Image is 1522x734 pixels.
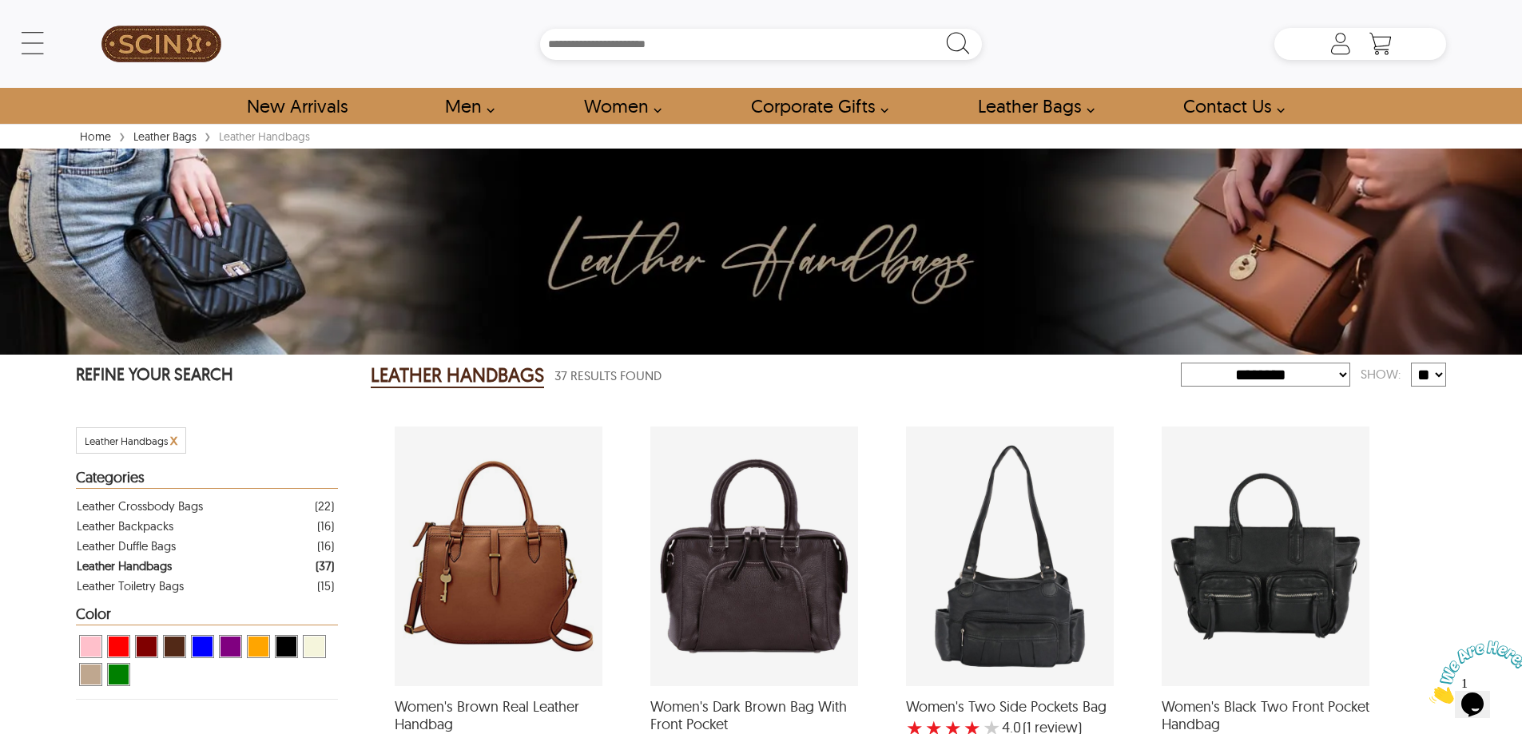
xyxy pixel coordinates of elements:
div: View Black Leather Handbags [275,635,298,658]
div: View Brown ( Brand Color ) Leather Handbags [163,635,186,658]
a: Filter Leather Handbags [77,556,334,576]
div: Heading Filter Leather Handbags by Categories [76,470,338,489]
div: View Beige Leather Handbags [303,635,326,658]
a: Shop Leather Bags [960,88,1103,124]
span: 1 [6,6,13,20]
a: SCIN [76,8,247,80]
span: Women's Two Side Pockets Bag [906,698,1114,716]
div: Leather Handbags [77,556,172,576]
div: ( 16 ) [317,536,334,556]
a: Filter Leather Toiletry Bags [77,576,334,596]
span: 37 Results Found [554,366,662,386]
a: Leather Bags [129,129,201,144]
div: Leather Crossbody Bags [77,496,203,516]
div: ( 16 ) [317,516,334,536]
span: › [119,121,125,149]
a: contact-us [1165,88,1294,124]
a: Cancel Filter [170,434,177,447]
a: Home [76,129,115,144]
span: Women's Black Two Front Pocket Handbag [1162,698,1369,732]
h2: LEATHER HANDBAGS [371,363,544,388]
div: Leather Backpacks [77,516,173,536]
span: Women's Dark Brown Bag With Front Pocket [650,698,858,732]
div: Leather Toiletry Bags [77,576,184,596]
div: View Red Leather Handbags [107,635,130,658]
img: Chat attention grabber [6,6,105,69]
iframe: chat widget [1423,634,1522,710]
div: Leather Duffle Bags [77,536,176,556]
div: View Blue Leather Handbags [191,635,214,658]
a: shop men's leather jackets [427,88,503,124]
a: Filter Leather Crossbody Bags [77,496,334,516]
div: Show: [1350,360,1411,388]
div: View Orange Leather Handbags [247,635,270,658]
a: Shop Women Leather Jackets [566,88,670,124]
div: ( 37 ) [316,556,334,576]
span: x [170,430,177,449]
div: ( 15 ) [317,576,334,596]
span: Women's Brown Real Leather Handbag [395,698,602,732]
p: REFINE YOUR SEARCH [76,363,338,389]
div: ( 22 ) [315,496,334,516]
div: View Maroon Leather Handbags [135,635,158,658]
div: View Green Leather Handbags [107,663,130,686]
div: Leather Handbags [215,129,314,145]
div: Heading Filter Leather Handbags by Color [76,606,338,625]
div: View Gold Leather Handbags [79,663,102,686]
a: Shop New Arrivals [228,88,365,124]
img: SCIN [101,8,221,80]
span: › [205,121,211,149]
div: Leather Handbags 37 Results Found [371,359,1181,391]
a: Filter Leather Backpacks [77,516,334,536]
div: View Purple Leather Handbags [219,635,242,658]
div: View Pink Leather Handbags [79,635,102,658]
a: Filter Leather Duffle Bags [77,536,334,556]
span: Filter Leather Handbags [85,434,168,447]
a: Shop Leather Corporate Gifts [733,88,897,124]
a: Shopping Cart [1365,32,1397,56]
